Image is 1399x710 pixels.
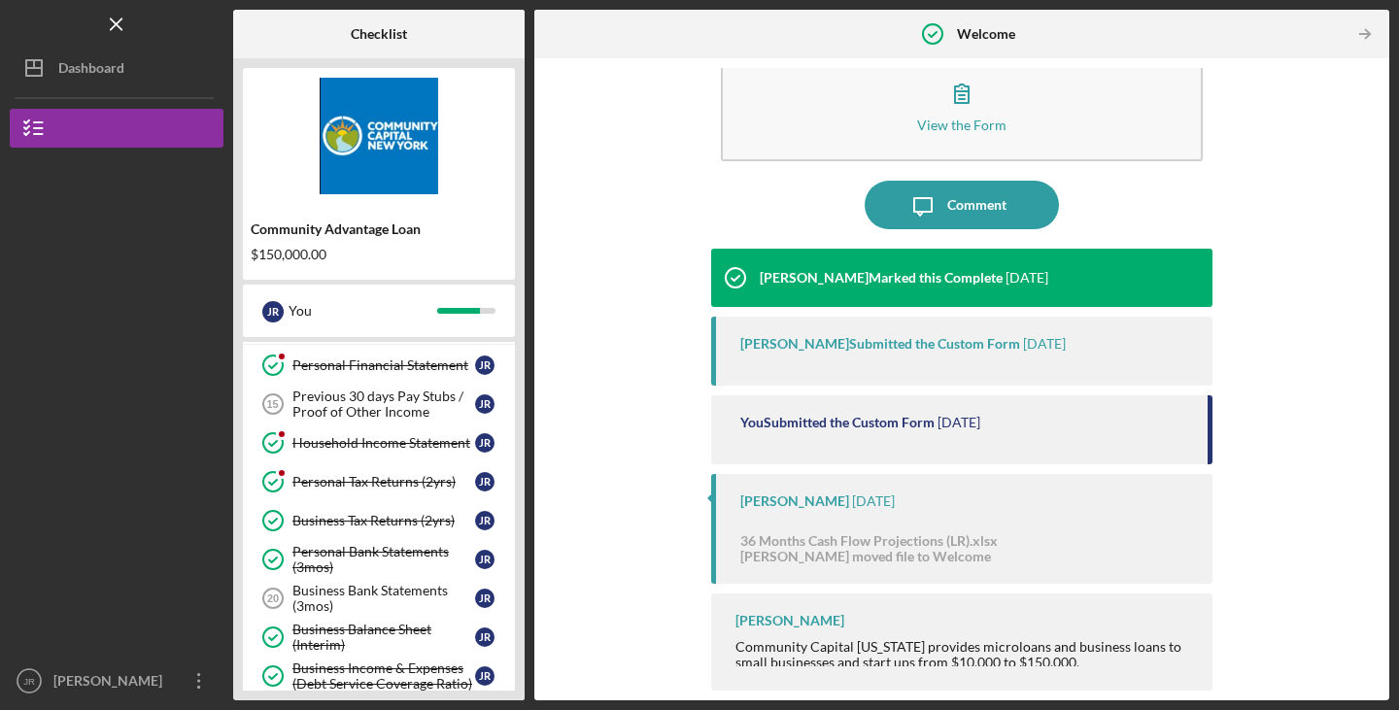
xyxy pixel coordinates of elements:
div: Personal Financial Statement [292,357,475,373]
a: Business Income & Expenses (Debt Service Coverage Ratio)JR [253,657,505,695]
div: You Submitted the Custom Form [740,415,935,430]
div: J R [475,355,495,375]
time: 2025-10-03 20:41 [1006,270,1048,286]
a: Personal Bank Statements (3mos)JR [253,540,505,579]
div: Business Balance Sheet (Interim) [292,622,475,653]
tspan: 15 [266,398,278,410]
div: Personal Tax Returns (2yrs) [292,474,475,490]
div: Community Advantage Loan [251,221,507,237]
b: Welcome [957,26,1015,42]
a: Personal Tax Returns (2yrs)JR [253,462,505,501]
button: View the Form [721,50,1203,161]
div: J R [475,589,495,608]
a: Business Balance Sheet (Interim)JR [253,618,505,657]
div: Business Income & Expenses (Debt Service Coverage Ratio) [292,660,475,692]
a: 15Previous 30 days Pay Stubs / Proof of Other IncomeJR [253,385,505,423]
div: Comment [947,181,1007,229]
div: Business Bank Statements (3mos) [292,583,475,614]
div: J R [475,472,495,491]
div: J R [475,433,495,453]
div: J R [475,627,495,647]
div: Previous 30 days Pay Stubs / Proof of Other Income [292,389,475,420]
div: [PERSON_NAME] [740,493,849,509]
a: Personal Financial StatementJR [253,346,505,385]
text: JR [23,676,35,687]
div: Business Tax Returns (2yrs) [292,513,475,528]
div: Household Income Statement [292,435,475,451]
a: Business Tax Returns (2yrs)JR [253,501,505,540]
div: $150,000.00 [251,247,507,262]
div: J R [475,511,495,530]
div: [PERSON_NAME] Marked this Complete [760,270,1003,286]
div: J R [475,550,495,569]
button: Dashboard [10,49,223,87]
div: J R [475,394,495,414]
time: 2025-10-03 13:25 [938,415,980,430]
time: 2025-10-01 02:29 [852,493,895,509]
div: View the Form [917,118,1007,132]
time: 2025-10-03 20:41 [1023,336,1066,352]
img: Product logo [243,78,515,194]
div: J R [475,666,495,686]
div: 36 Months Cash Flow Projections (LR).xlsx [740,533,998,549]
button: JR[PERSON_NAME] [10,661,223,700]
tspan: 20 [267,592,279,604]
div: Dashboard [58,49,124,92]
div: You [289,294,437,327]
div: [PERSON_NAME] Submitted the Custom Form [740,336,1020,352]
button: Comment [865,181,1059,229]
div: [PERSON_NAME] [49,661,175,705]
a: 20Business Bank Statements (3mos)JR [253,579,505,618]
div: Community Capital [US_STATE] provides microloans and business loans to small businesses and start... [735,639,1193,701]
div: [PERSON_NAME] moved file to Welcome [740,549,998,564]
div: Personal Bank Statements (3mos) [292,544,475,575]
b: Checklist [351,26,407,42]
div: [PERSON_NAME] [735,613,844,628]
a: Household Income StatementJR [253,423,505,462]
div: J R [262,301,284,322]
